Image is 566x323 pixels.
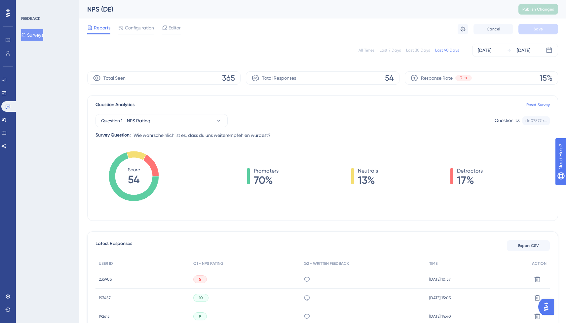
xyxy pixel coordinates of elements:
span: Response Rate [421,74,453,82]
button: Question 1 - NPS Rating [95,114,228,127]
span: 192615 [99,314,110,319]
div: Last 90 Days [435,48,459,53]
span: Cancel [487,26,500,32]
span: [DATE] 10:57 [429,277,451,282]
tspan: 54 [128,173,140,186]
span: 15% [540,73,552,83]
span: Detractors [457,167,483,175]
span: Save [534,26,543,32]
span: 17% [457,175,483,185]
span: ACTION [532,261,547,266]
span: Latest Responses [95,240,132,252]
div: dd07877e... [525,118,547,123]
span: 193457 [99,295,111,301]
span: [DATE] 14:40 [429,314,451,319]
span: Wie wahrscheinlich ist es, dass du uns weiterempfehlen würdest? [133,131,271,139]
span: Publish Changes [522,7,554,12]
span: 365 [222,73,235,83]
div: NPS (DE) [87,5,502,14]
span: 9 [199,314,201,319]
span: Total Responses [262,74,296,82]
span: 5 [199,277,201,282]
iframe: UserGuiding AI Assistant Launcher [538,297,558,317]
div: Last 30 Days [406,48,430,53]
span: 70% [254,175,279,185]
div: FEEDBACK [21,16,40,21]
tspan: Score [128,167,140,172]
span: Q1 - NPS RATING [193,261,223,266]
span: 13% [358,175,378,185]
a: Reset Survey [526,102,550,107]
div: Survey Question: [95,131,131,139]
span: Question 1 - NPS Rating [101,117,150,125]
span: Total Seen [103,74,126,82]
span: Question Analytics [95,101,134,109]
span: Editor [169,24,181,32]
span: Q2 - WRITTEN FEEDBACK [304,261,349,266]
div: [DATE] [478,46,491,54]
span: Configuration [125,24,154,32]
button: Export CSV [507,240,550,251]
span: Neutrals [358,167,378,175]
span: 10 [199,295,203,301]
div: [DATE] [517,46,530,54]
button: Cancel [473,24,513,34]
div: Last 7 Days [380,48,401,53]
span: 3 [460,75,462,81]
span: 54 [385,73,394,83]
div: All Times [358,48,374,53]
span: Export CSV [518,243,539,248]
button: Save [518,24,558,34]
span: USER ID [99,261,113,266]
div: Question ID: [495,116,520,125]
span: Need Help? [16,2,41,10]
button: Surveys [21,29,43,41]
span: TIME [429,261,437,266]
span: Promoters [254,167,279,175]
span: [DATE] 15:03 [429,295,451,301]
span: 235905 [99,277,112,282]
span: Reports [94,24,110,32]
button: Publish Changes [518,4,558,15]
